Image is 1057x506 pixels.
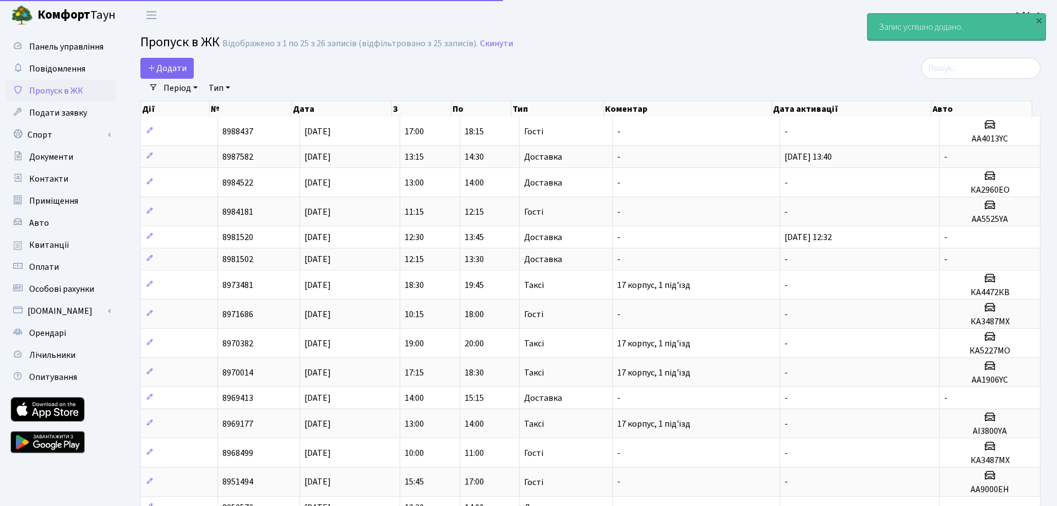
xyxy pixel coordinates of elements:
[304,447,331,459] span: [DATE]
[405,126,424,138] span: 17:00
[304,279,331,291] span: [DATE]
[524,208,543,216] span: Гості
[6,168,116,190] a: Контакти
[29,85,83,97] span: Пропуск в ЖК
[465,308,484,320] span: 18:00
[392,101,451,117] th: З
[140,58,194,79] a: Додати
[784,279,788,291] span: -
[604,101,771,117] th: Коментар
[944,426,1036,437] h5: АІ3800YA
[921,58,1040,79] input: Пошук...
[159,79,202,97] a: Період
[6,300,116,322] a: [DOMAIN_NAME]
[465,126,484,138] span: 18:15
[405,253,424,265] span: 12:15
[405,206,424,218] span: 11:15
[37,6,116,25] span: Таун
[784,177,788,189] span: -
[524,449,543,458] span: Гості
[784,308,788,320] span: -
[405,367,424,379] span: 17:15
[29,107,87,119] span: Подати заявку
[465,367,484,379] span: 18:30
[617,447,620,459] span: -
[304,308,331,320] span: [DATE]
[784,206,788,218] span: -
[944,287,1036,298] h5: КА4472КВ
[304,476,331,488] span: [DATE]
[29,151,73,163] span: Документи
[222,418,253,430] span: 8969177
[29,327,66,339] span: Орендарі
[784,367,788,379] span: -
[6,234,116,256] a: Квитанції
[222,39,478,49] div: Відображено з 1 по 25 з 26 записів (відфільтровано з 25 записів).
[405,338,424,350] span: 19:00
[944,375,1036,385] h5: АА1906YC
[617,338,690,350] span: 17 корпус, 1 під'їзд
[29,63,85,75] span: Повідомлення
[405,418,424,430] span: 13:00
[29,217,49,229] span: Авто
[465,447,484,459] span: 11:00
[524,394,562,402] span: Доставка
[1033,15,1044,26] div: ×
[617,253,620,265] span: -
[944,485,1036,495] h5: АА9000ЕН
[944,346,1036,356] h5: КА5227МО
[304,206,331,218] span: [DATE]
[6,124,116,146] a: Спорт
[304,126,331,138] span: [DATE]
[465,177,484,189] span: 14:00
[617,126,620,138] span: -
[222,279,253,291] span: 8973481
[405,231,424,243] span: 12:30
[451,101,511,117] th: По
[222,177,253,189] span: 8984522
[524,255,562,264] span: Доставка
[617,308,620,320] span: -
[944,231,947,243] span: -
[524,233,562,242] span: Доставка
[465,476,484,488] span: 17:00
[784,231,832,243] span: [DATE] 12:32
[944,455,1036,466] h5: КА3487МХ
[222,231,253,243] span: 8981520
[29,349,75,361] span: Лічильники
[465,338,484,350] span: 20:00
[511,101,604,117] th: Тип
[6,80,116,102] a: Пропуск в ЖК
[141,101,210,117] th: Дії
[465,231,484,243] span: 13:45
[944,392,947,404] span: -
[868,14,1045,40] div: Запис успішно додано.
[140,32,220,52] span: Пропуск в ЖК
[148,62,187,74] span: Додати
[222,151,253,163] span: 8987582
[37,6,90,24] b: Комфорт
[222,367,253,379] span: 8970014
[524,339,544,348] span: Таксі
[931,101,1032,117] th: Авто
[617,177,620,189] span: -
[304,151,331,163] span: [DATE]
[204,79,235,97] a: Тип
[292,101,392,117] th: Дата
[524,478,543,487] span: Гості
[784,476,788,488] span: -
[6,322,116,344] a: Орендарі
[944,151,947,163] span: -
[29,195,78,207] span: Приміщення
[29,283,94,295] span: Особові рахунки
[784,126,788,138] span: -
[304,418,331,430] span: [DATE]
[29,371,77,383] span: Опитування
[465,253,484,265] span: 13:30
[944,214,1036,225] h5: АА5525YA
[784,253,788,265] span: -
[405,308,424,320] span: 10:15
[222,338,253,350] span: 8970382
[784,338,788,350] span: -
[222,447,253,459] span: 8968499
